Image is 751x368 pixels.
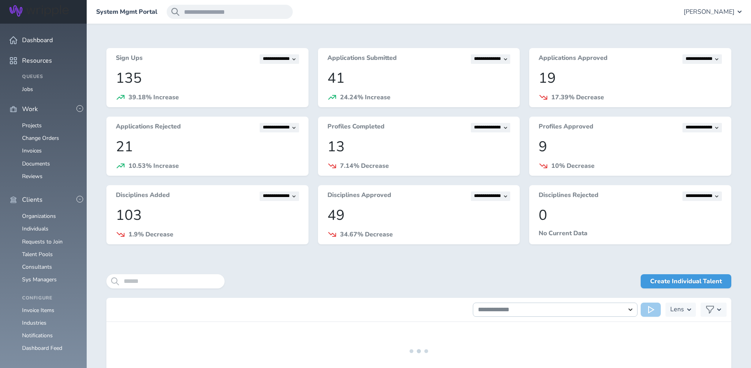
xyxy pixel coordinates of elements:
h3: Profiles Completed [327,123,385,132]
p: 19 [539,70,722,86]
span: 34.67% Decrease [340,230,393,239]
p: 135 [116,70,299,86]
button: - [76,105,83,112]
img: Wripple [9,5,69,17]
h3: Profiles Approved [539,123,593,132]
button: [PERSON_NAME] [684,5,742,19]
a: Requests to Join [22,238,63,245]
h3: Disciplines Added [116,191,170,201]
h4: Configure [22,296,77,301]
span: 1.9% Decrease [128,230,173,239]
button: Lens [665,303,696,317]
button: - [76,196,83,203]
span: 24.24% Increase [340,93,390,102]
span: 7.14% Decrease [340,162,389,170]
a: Organizations [22,212,56,220]
a: Sys Managers [22,276,57,283]
a: Notifications [22,332,53,339]
a: Invoice Items [22,307,54,314]
span: Work [22,106,38,113]
h4: Queues [22,74,77,80]
p: 103 [116,207,299,223]
span: 17.39% Decrease [551,93,604,102]
a: Jobs [22,85,33,93]
h3: Sign Ups [116,54,143,64]
span: Resources [22,57,52,64]
h3: Lens [670,303,684,317]
span: No Current Data [539,229,587,238]
span: Clients [22,196,43,203]
a: Reviews [22,173,43,180]
a: Change Orders [22,134,59,142]
p: 49 [327,207,511,223]
p: 41 [327,70,511,86]
span: 10.53% Increase [128,162,179,170]
a: System Mgmt Portal [96,8,157,15]
a: Invoices [22,147,42,154]
span: [PERSON_NAME] [684,8,734,15]
p: 0 [539,207,722,223]
a: Industries [22,319,46,327]
h3: Applications Approved [539,54,608,64]
button: Run Action [641,303,661,317]
h3: Applications Submitted [327,54,397,64]
a: Projects [22,122,42,129]
p: 9 [539,139,722,155]
p: 21 [116,139,299,155]
span: Dashboard [22,37,53,44]
a: Documents [22,160,50,167]
h3: Applications Rejected [116,123,181,132]
a: Talent Pools [22,251,53,258]
span: 39.18% Increase [128,93,179,102]
a: Consultants [22,263,52,271]
h3: Disciplines Approved [327,191,391,201]
h3: Disciplines Rejected [539,191,599,201]
a: Create Individual Talent [641,274,731,288]
a: Individuals [22,225,48,232]
span: 10% Decrease [551,162,595,170]
a: Dashboard Feed [22,344,62,352]
p: 13 [327,139,511,155]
